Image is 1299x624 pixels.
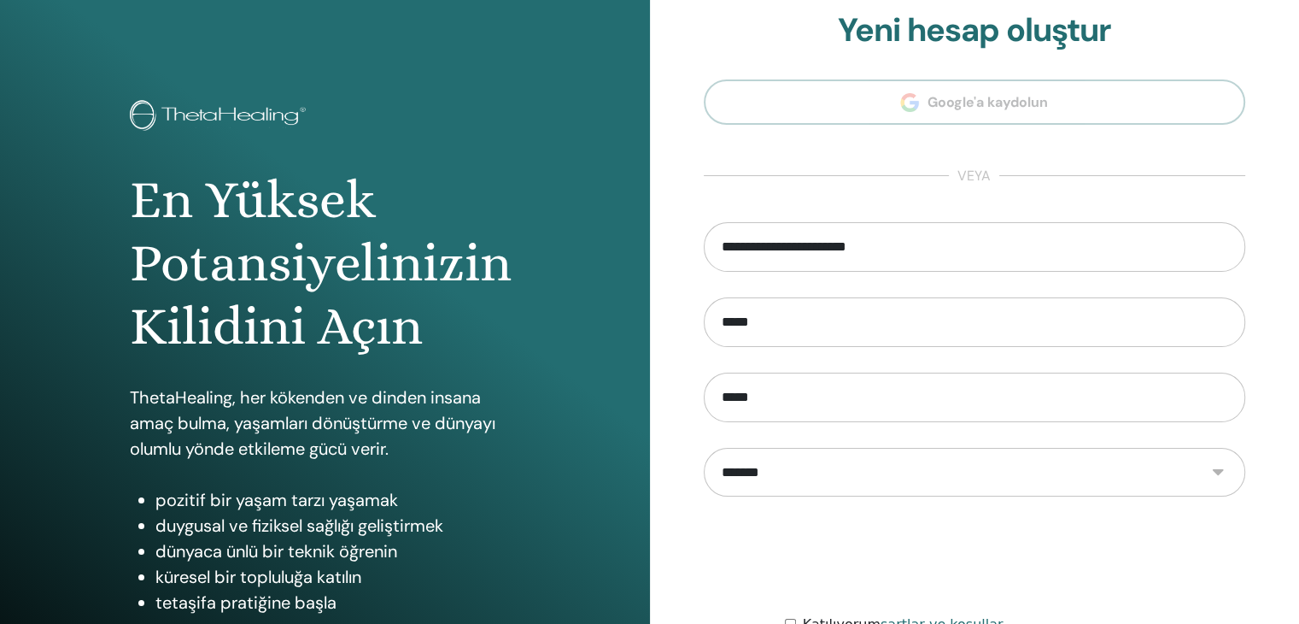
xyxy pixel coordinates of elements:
[155,564,520,590] li: küresel bir topluluğa katılın
[130,385,520,462] p: ThetaHealing, her kökenden ve dinden insana amaç bulma, yaşamları dönüştürme ve dünyayı olumlu yö...
[130,168,520,359] h1: En Yüksek Potansiyelinizin Kilidini Açın
[949,166,999,186] span: veya
[155,539,520,564] li: dünyaca ünlü bir teknik öğrenin
[155,590,520,615] li: tetaşifa pratiğine başla
[155,513,520,539] li: duygusal ve fiziksel sağlığı geliştirmek
[845,522,1104,589] iframe: reCAPTCHA
[155,487,520,513] li: pozitif bir yaşam tarzı yaşamak
[704,11,1246,50] h2: Yeni hesap oluştur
